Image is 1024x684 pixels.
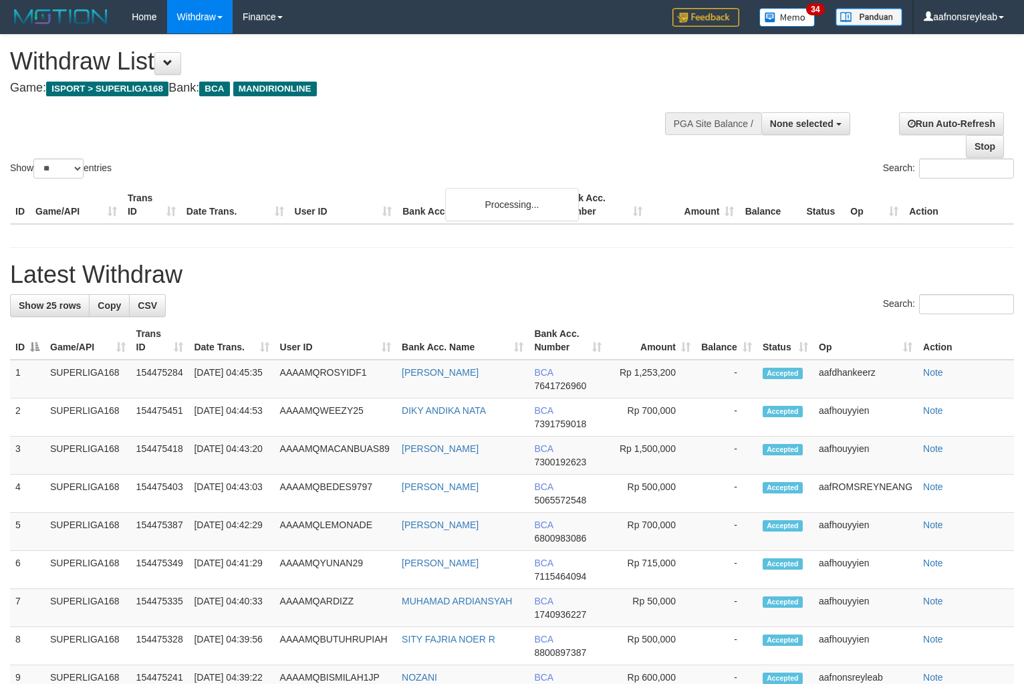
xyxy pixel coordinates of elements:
[10,513,45,551] td: 5
[770,118,834,129] span: None selected
[19,300,81,311] span: Show 25 rows
[813,398,918,437] td: aafhouyyien
[648,186,740,224] th: Amount
[10,322,45,360] th: ID: activate to sort column descending
[923,481,943,492] a: Note
[899,112,1004,135] a: Run Auto-Refresh
[923,558,943,568] a: Note
[188,360,274,398] td: [DATE] 04:45:35
[607,589,696,627] td: Rp 50,000
[763,520,803,532] span: Accepted
[45,475,131,513] td: SUPERLIGA168
[397,186,555,224] th: Bank Acc. Name
[836,8,902,26] img: panduan.png
[534,520,553,530] span: BCA
[883,294,1014,314] label: Search:
[607,551,696,589] td: Rp 715,000
[275,360,396,398] td: AAAAMQROSYIDF1
[534,634,553,645] span: BCA
[759,8,815,27] img: Button%20Memo.svg
[45,398,131,437] td: SUPERLIGA168
[696,551,757,589] td: -
[763,482,803,493] span: Accepted
[131,627,189,665] td: 154475328
[10,294,90,317] a: Show 25 rows
[46,82,168,96] span: ISPORT > SUPERLIGA168
[275,437,396,475] td: AAAAMQMACANBUAS89
[672,8,739,27] img: Feedback.jpg
[10,627,45,665] td: 8
[534,672,553,683] span: BCA
[801,186,845,224] th: Status
[45,360,131,398] td: SUPERLIGA168
[904,186,1014,224] th: Action
[813,360,918,398] td: aafdhankeerz
[813,627,918,665] td: aafhouyyien
[402,443,479,454] a: [PERSON_NAME]
[199,82,229,96] span: BCA
[30,186,122,224] th: Game/API
[188,513,274,551] td: [DATE] 04:42:29
[534,443,553,454] span: BCA
[813,437,918,475] td: aafhouyyien
[10,82,669,95] h4: Game: Bank:
[607,513,696,551] td: Rp 700,000
[966,135,1004,158] a: Stop
[534,533,586,544] span: Copy 6800983086 to clipboard
[10,398,45,437] td: 2
[10,437,45,475] td: 3
[923,443,943,454] a: Note
[402,367,479,378] a: [PERSON_NAME]
[188,551,274,589] td: [DATE] 04:41:29
[534,481,553,492] span: BCA
[696,475,757,513] td: -
[131,551,189,589] td: 154475349
[696,360,757,398] td: -
[529,322,606,360] th: Bank Acc. Number: activate to sort column ascending
[923,672,943,683] a: Note
[739,186,801,224] th: Balance
[763,596,803,608] span: Accepted
[923,634,943,645] a: Note
[10,186,30,224] th: ID
[534,596,553,606] span: BCA
[188,437,274,475] td: [DATE] 04:43:20
[275,398,396,437] td: AAAAMQWEEZY25
[534,647,586,658] span: Copy 8800897387 to clipboard
[607,322,696,360] th: Amount: activate to sort column ascending
[883,158,1014,179] label: Search:
[813,551,918,589] td: aafhouyyien
[696,513,757,551] td: -
[813,513,918,551] td: aafhouyyien
[923,405,943,416] a: Note
[45,589,131,627] td: SUPERLIGA168
[696,437,757,475] td: -
[181,186,289,224] th: Date Trans.
[402,520,479,530] a: [PERSON_NAME]
[10,475,45,513] td: 4
[45,513,131,551] td: SUPERLIGA168
[534,380,586,391] span: Copy 7641726960 to clipboard
[45,437,131,475] td: SUPERLIGA168
[275,475,396,513] td: AAAAMQBEDES9797
[534,419,586,429] span: Copy 7391759018 to clipboard
[10,261,1014,288] h1: Latest Withdraw
[10,7,112,27] img: MOTION_logo.png
[534,609,586,620] span: Copy 1740936227 to clipboard
[534,367,553,378] span: BCA
[445,188,579,221] div: Processing...
[813,589,918,627] td: aafhouyyien
[45,322,131,360] th: Game/API: activate to sort column ascending
[402,596,512,606] a: MUHAMAD ARDIANSYAH
[607,627,696,665] td: Rp 500,000
[555,186,648,224] th: Bank Acc. Number
[665,112,761,135] div: PGA Site Balance /
[402,634,495,645] a: SITY FAJRIA NOER R
[919,158,1014,179] input: Search:
[607,437,696,475] td: Rp 1,500,000
[122,186,181,224] th: Trans ID
[763,635,803,646] span: Accepted
[138,300,157,311] span: CSV
[131,322,189,360] th: Trans ID: activate to sort column ascending
[98,300,121,311] span: Copy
